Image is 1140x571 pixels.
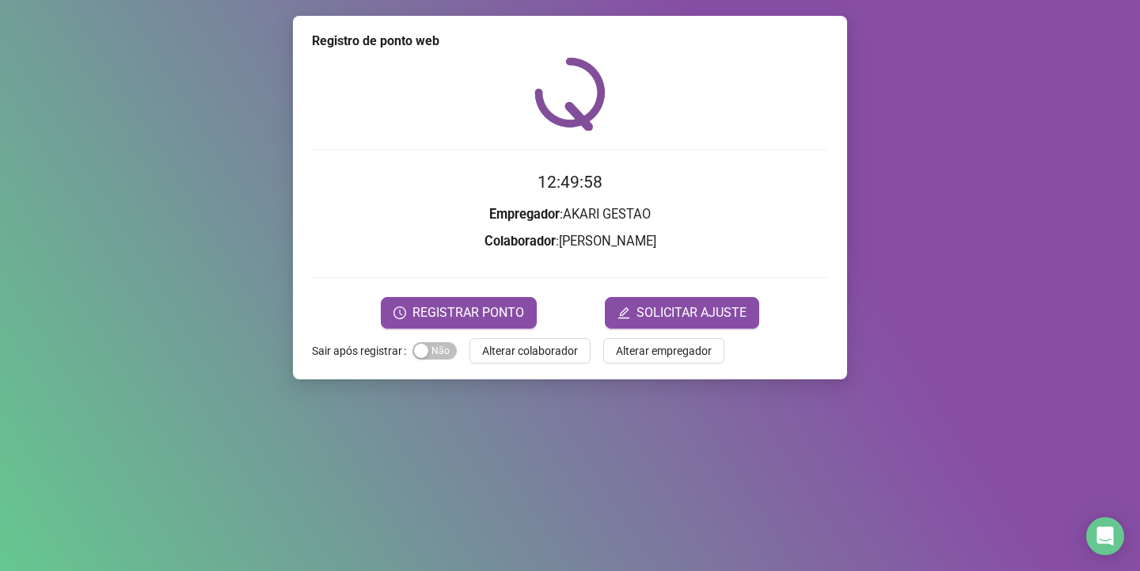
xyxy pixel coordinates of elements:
span: REGISTRAR PONTO [412,303,524,322]
span: clock-circle [393,306,406,319]
strong: Empregador [489,207,560,222]
button: Alterar empregador [603,338,724,364]
time: 12:49:58 [538,173,602,192]
strong: Colaborador [484,234,556,249]
div: Registro de ponto web [312,32,828,51]
h3: : [PERSON_NAME] [312,231,828,252]
div: Open Intercom Messenger [1086,517,1124,555]
img: QRPoint [534,57,606,131]
button: editSOLICITAR AJUSTE [605,297,759,329]
button: REGISTRAR PONTO [381,297,537,329]
span: Alterar colaborador [482,342,578,360]
label: Sair após registrar [312,338,412,364]
h3: : AKARI GESTAO [312,204,828,225]
span: SOLICITAR AJUSTE [636,303,747,322]
span: Alterar empregador [616,342,712,360]
span: edit [617,306,630,319]
button: Alterar colaborador [469,338,591,364]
